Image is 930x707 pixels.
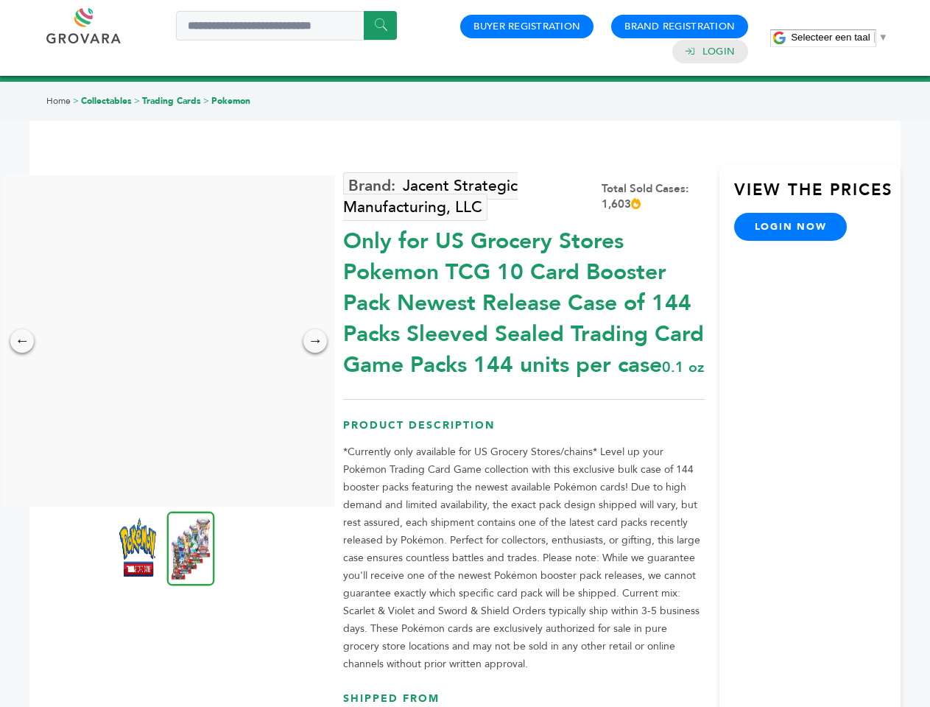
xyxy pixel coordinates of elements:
a: Brand Registration [624,20,735,33]
a: login now [734,213,848,241]
a: Trading Cards [142,95,201,107]
a: Buyer Registration [473,20,580,33]
h3: View the Prices [734,179,901,213]
h3: Product Description [343,418,705,444]
a: Collectables [81,95,132,107]
div: → [303,329,327,353]
input: Search a product or brand... [176,11,397,41]
span: 0.1 oz [662,357,704,377]
a: Jacent Strategic Manufacturing, LLC [343,172,518,221]
div: Total Sold Cases: 1,603 [602,181,705,212]
span: > [73,95,79,107]
img: *Only for US Grocery Stores* Pokemon TCG 10 Card Booster Pack – Newest Release (Case of 144 Packs... [119,518,156,577]
a: Pokemon [211,95,250,107]
div: Only for US Grocery Stores Pokemon TCG 10 Card Booster Pack Newest Release Case of 144 Packs Slee... [343,219,705,381]
div: ← [10,329,34,353]
a: Login [702,45,735,58]
img: *Only for US Grocery Stores* Pokemon TCG 10 Card Booster Pack – Newest Release (Case of 144 Packs... [167,511,215,585]
span: > [203,95,209,107]
p: *Currently only available for US Grocery Stores/chains* Level up your Pokémon Trading Card Game c... [343,443,705,673]
span: ​ [874,32,875,43]
span: Selecteer een taal [791,32,870,43]
a: Selecteer een taal​ [791,32,888,43]
span: > [134,95,140,107]
span: ▼ [878,32,888,43]
a: Home [46,95,71,107]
